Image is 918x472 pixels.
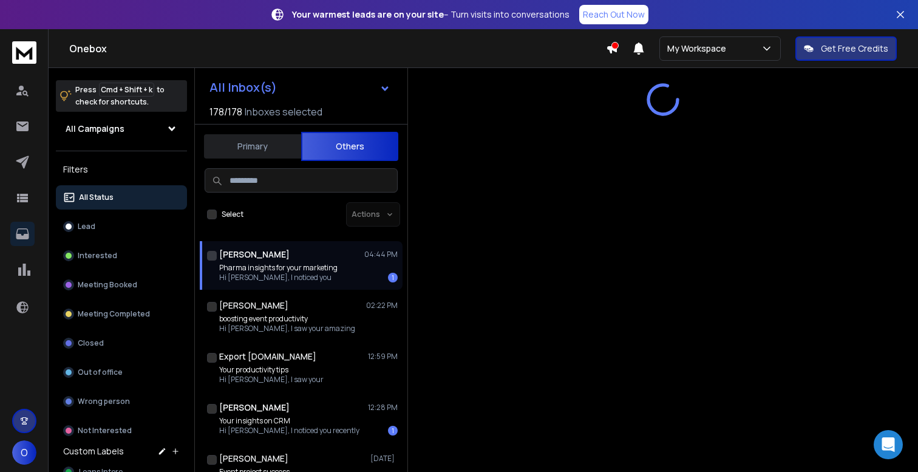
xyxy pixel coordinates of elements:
p: Out of office [78,368,123,377]
button: Get Free Credits [795,36,897,61]
h1: [PERSON_NAME] [219,402,290,414]
p: Hi [PERSON_NAME], I saw your [219,375,324,385]
h3: Filters [56,161,187,178]
p: 12:28 PM [368,403,398,412]
h1: Export [DOMAIN_NAME] [219,351,316,363]
h3: Inboxes selected [245,104,322,119]
p: Your productivity tips [219,365,324,375]
h1: [PERSON_NAME] [219,453,288,465]
button: Primary [204,133,301,160]
button: All Inbox(s) [200,75,400,100]
p: Meeting Booked [78,280,137,290]
img: logo [12,41,36,64]
h1: All Inbox(s) [209,81,277,94]
button: Others [301,132,398,161]
div: 1 [388,273,398,282]
button: O [12,440,36,465]
p: Wrong person [78,397,130,406]
p: Closed [78,338,104,348]
p: Hi [PERSON_NAME], I saw your amazing [219,324,355,333]
div: Open Intercom Messenger [874,430,903,459]
button: Closed [56,331,187,355]
h1: Onebox [69,41,606,56]
button: Out of office [56,360,187,385]
button: Not Interested [56,419,187,443]
a: Reach Out Now [579,5,648,24]
p: boosting event productivity [219,314,355,324]
p: 12:59 PM [368,352,398,361]
h3: Custom Labels [63,445,124,457]
h1: All Campaigns [66,123,124,135]
button: Lead [56,214,187,239]
span: Cmd + Shift + k [99,83,154,97]
p: – Turn visits into conversations [292,9,569,21]
p: Reach Out Now [583,9,645,21]
p: My Workspace [667,43,731,55]
button: Meeting Booked [56,273,187,297]
p: Interested [78,251,117,261]
p: Press to check for shortcuts. [75,84,165,108]
p: Lead [78,222,95,231]
h1: [PERSON_NAME] [219,248,290,261]
strong: Your warmest leads are on your site [292,9,444,20]
button: Meeting Completed [56,302,187,326]
h1: [PERSON_NAME] [219,299,288,312]
p: 02:22 PM [366,301,398,310]
button: Interested [56,244,187,268]
button: Wrong person [56,389,187,414]
p: Get Free Credits [821,43,888,55]
p: Not Interested [78,426,132,436]
div: 1 [388,426,398,436]
button: All Campaigns [56,117,187,141]
p: Meeting Completed [78,309,150,319]
p: 04:44 PM [364,250,398,259]
p: [DATE] [370,454,398,463]
p: Pharma insights for your marketing [219,263,338,273]
p: Hi [PERSON_NAME], I noticed you [219,273,338,282]
span: 178 / 178 [209,104,242,119]
p: All Status [79,193,114,202]
p: Hi [PERSON_NAME], I noticed you recently [219,426,359,436]
label: Select [222,210,243,219]
button: All Status [56,185,187,210]
p: Your insights on CRM [219,416,359,426]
